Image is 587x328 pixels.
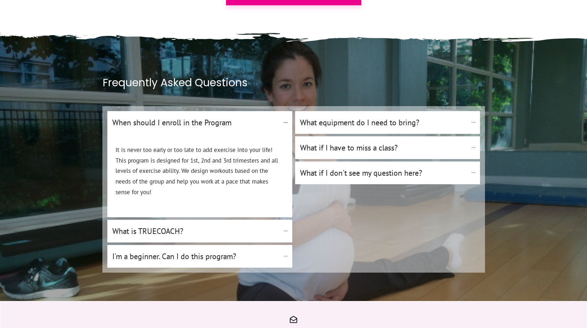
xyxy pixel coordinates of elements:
h4: What equipment do I need to bring? [300,116,468,129]
h4: What is TRUECOACH? [112,225,280,237]
h4: What if I don't see my question here? [300,167,468,179]
p: It is never too early or too late to add exercise into your life! This program is designed for 1s... [115,145,284,206]
h4: When should I enroll in the Program [112,116,280,129]
h4: What if I have to miss a class? [300,142,468,154]
h4: I'm a beginner. Can I do this program? [112,250,280,262]
h2: Frequently Asked Questions [103,75,485,99]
